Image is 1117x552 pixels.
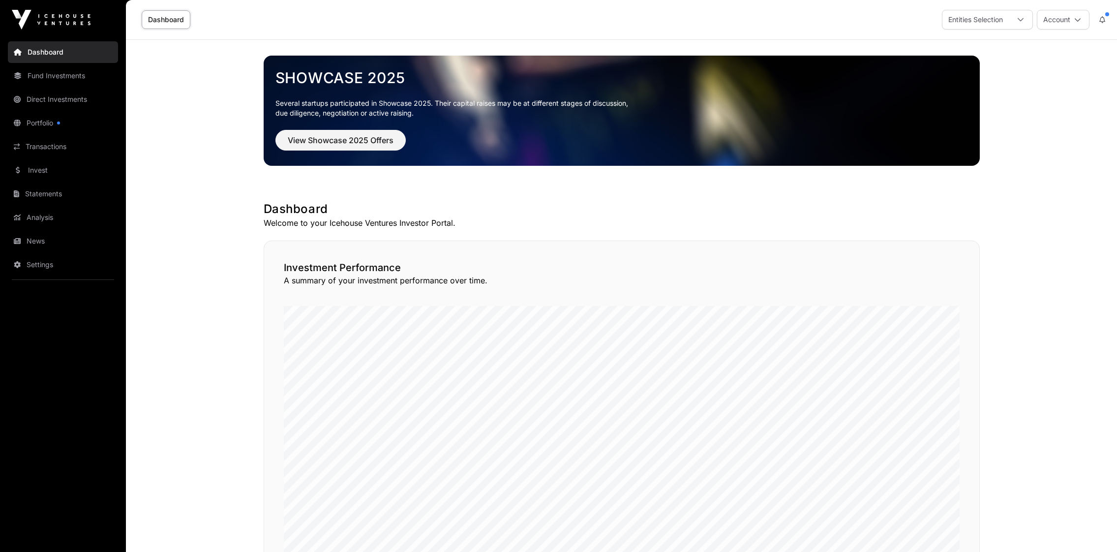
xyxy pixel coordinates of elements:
[8,159,118,181] a: Invest
[8,65,118,87] a: Fund Investments
[12,10,91,30] img: Icehouse Ventures Logo
[288,134,393,146] span: View Showcase 2025 Offers
[284,275,960,286] p: A summary of your investment performance over time.
[264,201,980,217] h1: Dashboard
[8,41,118,63] a: Dashboard
[1037,10,1089,30] button: Account
[8,183,118,205] a: Statements
[8,136,118,157] a: Transactions
[275,130,406,151] button: View Showcase 2025 Offers
[275,98,968,118] p: Several startups participated in Showcase 2025. Their capital raises may be at different stages o...
[142,10,190,29] a: Dashboard
[264,56,980,166] img: Showcase 2025
[8,112,118,134] a: Portfolio
[264,217,980,229] p: Welcome to your Icehouse Ventures Investor Portal.
[275,69,968,87] a: Showcase 2025
[8,89,118,110] a: Direct Investments
[284,261,960,275] h2: Investment Performance
[8,207,118,228] a: Analysis
[275,140,406,150] a: View Showcase 2025 Offers
[8,254,118,276] a: Settings
[8,230,118,252] a: News
[1068,505,1117,552] iframe: Chat Widget
[942,10,1009,29] div: Entities Selection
